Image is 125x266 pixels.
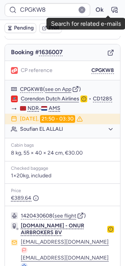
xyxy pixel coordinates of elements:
p: 8 kg, 55 × 40 × 24 cm, €30.00 [11,150,114,156]
div: Cabin bags [11,143,114,148]
button: Soufian EL ALLALI [20,126,114,133]
figure: CD airline logo [11,95,18,102]
span: Pending [14,25,34,31]
button: see on App [45,86,71,92]
div: Search for related e-mails [51,20,121,27]
button: CPGKW8 [20,86,43,92]
span: CP reference [21,67,52,74]
button: CPGKW8 [91,67,114,74]
button: [EMAIL_ADDRESS][DOMAIN_NAME] [21,255,109,261]
div: - [20,105,114,112]
button: Pending [5,23,36,33]
div: Checked baggage [11,166,114,171]
span: Booking # [11,49,63,56]
div: ( ) [21,212,114,219]
div: [DATE], [20,115,83,123]
figure: 1L airline logo [11,67,18,74]
button: 1420430608 [21,213,52,219]
button: Ok [93,4,105,16]
div: ( ) [20,86,114,92]
span: NDR [28,105,39,111]
button: see flight [54,213,76,219]
a: Corendon Dutch Airlines [21,95,79,102]
span: €389.64 [11,195,39,201]
div: Price [11,188,114,194]
input: PNR Reference [5,3,90,17]
div: • [21,95,114,102]
button: [EMAIL_ADDRESS][DOMAIN_NAME] [21,239,109,245]
span: AMS [49,105,60,111]
span: [DOMAIN_NAME] - ONUR AIRBROKERS BV [21,222,84,236]
button: PNR [39,23,62,33]
button: 1636007 [39,49,63,56]
time: 21:50 - 03:30 [40,115,75,123]
button: CD1285 [93,96,112,102]
span: 1×20kg, included [11,173,51,179]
